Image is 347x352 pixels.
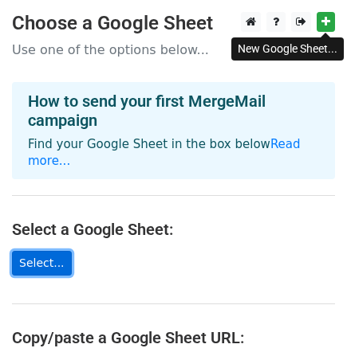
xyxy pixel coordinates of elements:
[12,41,335,58] p: Use one of the options below...
[231,37,344,61] div: New Google Sheet...
[28,92,319,130] h4: How to send your first MergeMail campaign
[12,251,72,276] a: Select...
[12,12,335,35] h3: Choose a Google Sheet
[28,136,319,170] p: Find your Google Sheet in the box below
[12,220,335,239] h4: Select a Google Sheet:
[12,328,335,347] h4: Copy/paste a Google Sheet URL:
[28,137,301,168] a: Read more...
[267,276,347,352] iframe: Chat Widget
